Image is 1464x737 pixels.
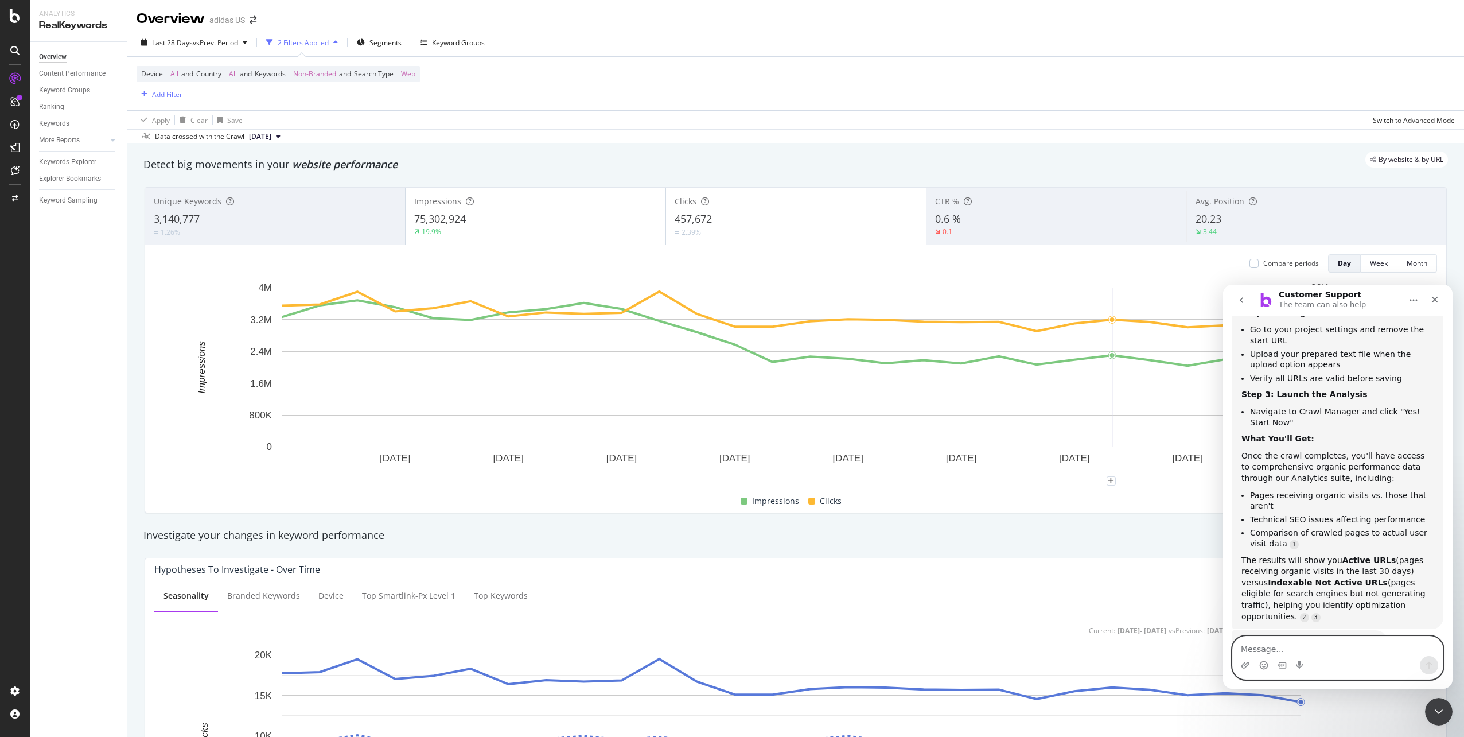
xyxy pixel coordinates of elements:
[719,453,750,464] text: [DATE]
[267,441,272,452] text: 0
[935,212,961,226] span: 0.6 %
[54,376,64,385] button: Gif picker
[1223,285,1453,689] iframe: Intercom live chat
[36,376,45,385] button: Emoji picker
[175,111,208,129] button: Clear
[250,346,272,357] text: 2.4M
[27,122,211,143] li: Navigate to Crawl Manager and click "Yes! Start Now"
[9,346,164,371] div: Is that what you were looking for?
[170,66,178,82] span: All
[416,33,489,52] button: Keyword Groups
[354,69,394,79] span: Search Type
[675,231,679,234] img: Equal
[154,231,158,234] img: Equal
[250,378,272,389] text: 1.6M
[39,118,119,130] a: Keywords
[287,69,291,79] span: =
[163,590,209,602] div: Seasonality
[414,196,461,207] span: Impressions
[1361,254,1397,273] button: Week
[39,68,106,80] div: Content Performance
[414,212,466,226] span: 75,302,924
[161,227,180,237] div: 1.26%
[255,69,286,79] span: Keywords
[39,101,64,113] div: Ranking
[137,111,170,129] button: Apply
[18,166,211,200] div: Once the crawl completes, you'll have access to comprehensive organic performance data through ou...
[493,453,524,464] text: [DATE]
[752,494,799,508] span: Impressions
[1370,258,1388,268] div: Week
[193,38,238,48] span: vs Prev. Period
[369,38,402,48] span: Segments
[1338,258,1351,268] div: Day
[119,271,173,280] b: Active URLs
[27,243,211,264] li: Comparison of crawled pages to actual user visit data
[675,196,696,207] span: Clicks
[682,227,701,237] div: 2.39%
[141,69,163,79] span: Device
[143,528,1448,543] div: Investigate your changes in keyword performance
[946,453,977,464] text: [DATE]
[39,51,119,63] a: Overview
[1379,156,1443,163] span: By website & by URL
[474,590,528,602] div: Top Keywords
[154,282,1428,481] svg: A chart.
[943,227,952,236] div: 0.1
[165,69,169,79] span: =
[1059,453,1090,464] text: [DATE]
[18,270,211,338] div: The results will show you (pages receiving organic visits in the last 30 days) versus (pages elig...
[213,111,243,129] button: Save
[262,33,342,52] button: 2 Filters Applied
[39,156,119,168] a: Keywords Explorer
[229,66,237,82] span: All
[137,87,182,101] button: Add Filter
[18,149,91,158] b: What You'll Get:
[244,130,285,143] button: [DATE]
[401,66,415,82] span: Web
[278,38,329,48] div: 2 Filters Applied
[227,590,300,602] div: Branded Keywords
[362,590,455,602] div: Top smartlink-px Level 1
[39,101,119,113] a: Ranking
[1328,254,1361,273] button: Day
[1169,626,1205,635] div: vs Previous :
[935,196,959,207] span: CTR %
[152,115,170,125] div: Apply
[196,69,221,79] span: Country
[39,134,107,146] a: More Reports
[255,690,272,701] text: 15K
[1311,282,1329,293] text: 20K
[39,84,90,96] div: Keyword Groups
[432,38,485,48] div: Keyword Groups
[27,40,211,61] li: Go to your project settings and remove the start URL
[196,341,207,394] text: Impressions
[39,134,80,146] div: More Reports
[27,64,211,86] li: Upload your prepared text file when the upload option appears
[137,9,205,29] div: Overview
[1203,227,1217,236] div: 3.44
[1365,152,1448,168] div: legacy label
[1196,196,1244,207] span: Avg. Position
[137,33,252,52] button: Last 28 DaysvsPrev. Period
[1089,626,1115,635] div: Current:
[1263,258,1319,268] div: Compare periods
[39,173,101,185] div: Explorer Bookmarks
[606,453,637,464] text: [DATE]
[39,68,119,80] a: Content Performance
[155,131,244,142] div: Data crossed with the Crawl
[154,564,320,575] div: Hypotheses to Investigate - Over Time
[240,69,252,79] span: and
[39,118,69,130] div: Keywords
[1373,115,1455,125] div: Switch to Advanced Mode
[154,212,200,226] span: 3,140,777
[27,230,211,241] li: Technical SEO issues affecting performance
[39,9,118,19] div: Analytics
[73,376,82,385] button: Start recording
[181,69,193,79] span: and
